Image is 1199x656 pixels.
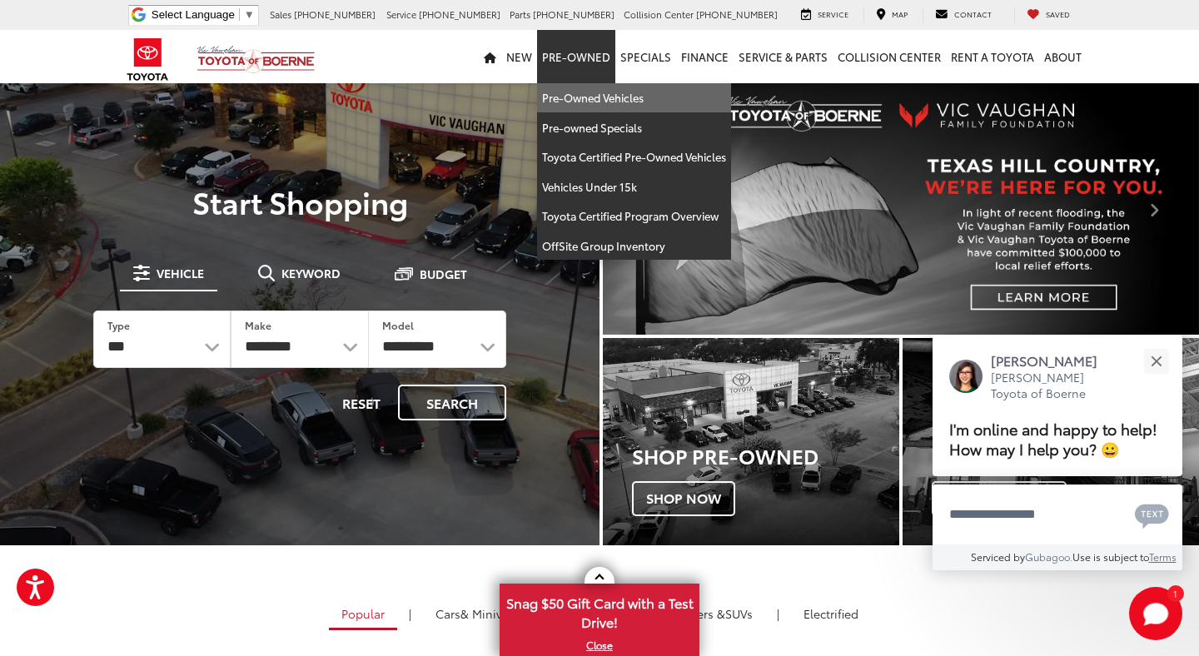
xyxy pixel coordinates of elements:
a: Shop Pre-Owned Shop Now [603,338,899,545]
span: & Minivan [460,605,516,622]
button: Toggle Chat Window [1129,587,1182,640]
a: Gubagoo. [1025,549,1072,564]
a: Electrified [791,599,871,628]
a: Vehicles Under 15k [537,172,731,202]
span: Saved [1046,8,1070,19]
span: 1 [1173,589,1177,597]
li: | [405,605,415,622]
label: Model [382,318,414,332]
span: I'm online and happy to help! How may I help you? 😀 [949,417,1157,460]
a: Pre-Owned [537,30,615,83]
a: Finance [676,30,734,83]
section: Carousel section with vehicle pictures - may contain disclaimers. [603,83,1199,335]
button: Chat with SMS [1130,495,1174,533]
a: OffSite Group Inventory [537,231,731,261]
span: ▼ [244,8,255,21]
h4: Schedule Service [932,450,1199,466]
img: Toyota [117,32,179,87]
a: My Saved Vehicles [1014,7,1082,22]
span: Use is subject to [1072,549,1149,564]
a: Specials [615,30,676,83]
p: [PERSON_NAME] [991,351,1114,370]
span: Select Language [152,8,235,21]
a: Map [863,7,920,22]
a: Contact [923,7,1004,22]
div: Close[PERSON_NAME][PERSON_NAME] Toyota of BoerneI'm online and happy to help! How may I help you?... [933,335,1182,570]
a: Popular [329,599,397,630]
span: Service [818,8,848,19]
textarea: Type your message [933,485,1182,544]
span: Shop Now [632,481,735,516]
a: Rent a Toyota [946,30,1039,83]
p: Start Shopping [70,185,530,218]
button: Reset [328,385,395,420]
a: Select Language​ [152,8,255,21]
span: [PHONE_NUMBER] [294,7,376,21]
label: Make [245,318,271,332]
div: carousel slide number 2 of 2 [603,83,1199,335]
img: Disaster Relief in Texas [603,83,1199,335]
a: Terms [1149,549,1177,564]
a: New [501,30,537,83]
a: Service & Parts: Opens in a new tab [734,30,833,83]
span: Vehicle [157,267,204,279]
span: Parts [510,7,530,21]
span: Schedule Now [932,481,1067,516]
li: | [773,605,784,622]
a: Schedule Service Schedule Now [903,338,1199,545]
span: [PHONE_NUMBER] [696,7,778,21]
a: Cars [423,599,529,628]
button: Search [398,385,506,420]
div: Toyota [903,338,1199,545]
a: Home [479,30,501,83]
span: Serviced by [971,549,1025,564]
a: Toyota Certified Program Overview [537,201,731,231]
img: Vic Vaughan Toyota of Boerne [197,45,316,74]
span: Map [892,8,908,19]
span: Collision Center [624,7,694,21]
span: [PHONE_NUMBER] [419,7,500,21]
button: Click to view next picture. [1110,117,1199,301]
span: Service [386,7,416,21]
span: [PHONE_NUMBER] [533,7,614,21]
a: SUVs [639,599,765,628]
a: Collision Center [833,30,946,83]
span: ​ [239,8,240,21]
span: Contact [954,8,992,19]
div: Toyota [603,338,899,545]
a: Pre-owned Specials [537,113,731,143]
svg: Text [1135,502,1169,529]
span: Budget [420,268,467,280]
a: Toyota Certified Pre-Owned Vehicles [537,142,731,172]
label: Type [107,318,130,332]
a: About [1039,30,1087,83]
span: Snag $50 Gift Card with a Test Drive! [501,585,698,636]
p: [PERSON_NAME] Toyota of Boerne [991,370,1114,402]
svg: Start Chat [1129,587,1182,640]
span: Keyword [281,267,341,279]
button: Close [1138,343,1174,379]
a: Service [789,7,861,22]
a: Pre-Owned Vehicles [537,83,731,113]
h3: Shop Pre-Owned [632,445,899,466]
span: Sales [270,7,291,21]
